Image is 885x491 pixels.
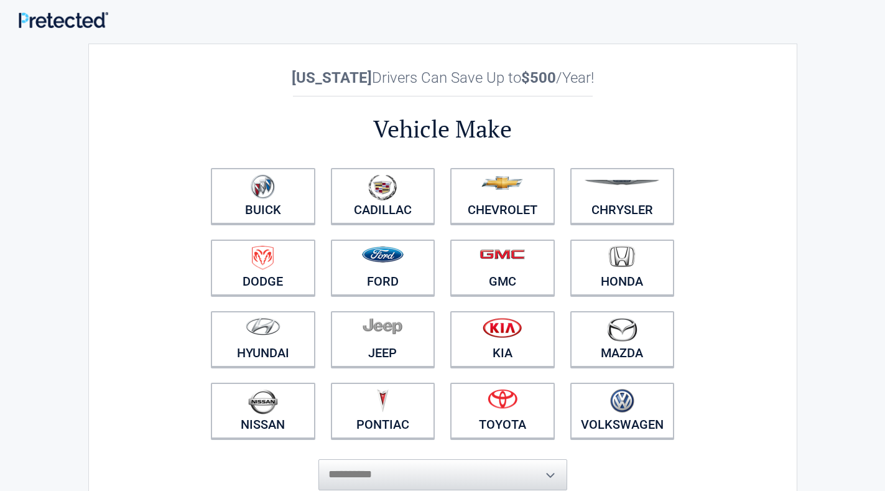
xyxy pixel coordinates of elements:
img: dodge [252,246,274,270]
img: honda [609,246,635,268]
a: Kia [450,311,555,367]
a: Buick [211,168,315,224]
b: [US_STATE] [292,69,372,87]
img: chrysler [584,180,660,185]
img: jeep [363,317,402,335]
img: buick [251,174,275,199]
img: mazda [606,317,637,342]
img: hyundai [246,317,280,335]
a: Chevrolet [450,168,555,224]
img: gmc [480,249,525,260]
h2: Drivers Can Save Up to /Year [203,69,682,87]
img: cadillac [368,174,397,200]
img: chevrolet [481,176,523,190]
img: ford [362,246,404,263]
a: Dodge [211,240,315,296]
img: nissan [248,389,278,414]
a: Jeep [331,311,435,367]
a: Toyota [450,383,555,439]
img: volkswagen [610,389,634,413]
img: toyota [488,389,517,409]
a: Hyundai [211,311,315,367]
img: pontiac [376,389,389,413]
a: Ford [331,240,435,296]
h2: Vehicle Make [203,113,682,145]
a: Honda [570,240,675,296]
a: Volkswagen [570,383,675,439]
b: $500 [521,69,556,87]
a: Pontiac [331,383,435,439]
a: Cadillac [331,168,435,224]
a: Chrysler [570,168,675,224]
a: Nissan [211,383,315,439]
a: GMC [450,240,555,296]
img: Main Logo [19,12,108,28]
a: Mazda [570,311,675,367]
img: kia [483,317,522,338]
